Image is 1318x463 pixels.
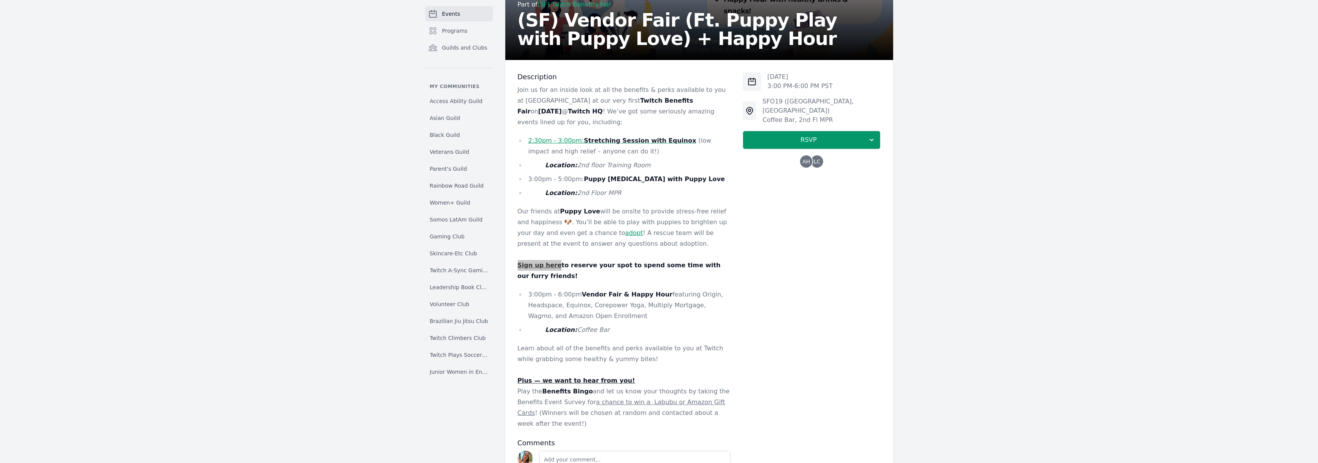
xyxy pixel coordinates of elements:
a: Brazilian Jiu Jitsu Club [425,314,493,328]
a: Programs [425,23,493,38]
strong: Puppy [MEDICAL_DATA] with Puppy Love [584,175,725,183]
span: Rainbow Road Guild [430,182,484,190]
em: Location: [545,162,577,169]
em: Coffee Bar [577,326,610,333]
span: RSVP [749,135,868,145]
a: Volunteer Club [425,297,493,311]
p: Play the and let us know your thoughts by taking the Benefits Event Survey for ! (Winners will be... [518,386,731,429]
span: Twitch Plays Soccer Club [430,351,488,359]
span: LC [814,159,820,164]
span: Brazilian Jiu Jitsu Club [430,317,488,325]
a: Black Guild [425,128,493,142]
span: Veterans Guild [430,148,469,156]
strong: Benefits Bingo [542,388,593,395]
a: Doodle Club [425,382,493,396]
strong: Puppy Love [560,208,600,215]
em: Location: [545,326,577,333]
span: AH [802,159,810,164]
strong: Vendor Fair & Happy Hour [582,291,673,298]
li: (low impact and high relief – anyone can do it!) [518,135,731,157]
a: (SF) Twitch Benefits Fair [538,1,611,8]
div: Coffee Bar, 2nd Fl MPR [762,115,880,125]
p: [DATE] [767,72,832,82]
a: Junior Women in Engineering Club [425,365,493,379]
strong: to reserve your spot to spend some time with our furry friends! [518,261,721,280]
a: Parent's Guild [425,162,493,176]
em: 2nd floor Training Room [577,162,651,169]
strong: Stretching Session with Equinox [584,137,696,144]
a: Sign up here [518,261,562,269]
a: Guilds and Clubs [425,40,493,55]
p: Join us for an inside look at all the benefits & perks available to you at [GEOGRAPHIC_DATA] at o... [518,85,731,128]
strong: Twitch HQ [568,108,603,115]
span: Programs [442,27,468,35]
span: Leadership Book Club [430,283,488,291]
span: Events [442,10,460,18]
nav: Sidebar [425,6,493,385]
span: Asian Guild [430,114,460,122]
p: Learn about all of the benefits and perks available to you at Twitch while grabbing some healthy ... [518,343,731,365]
a: Twitch Climbers Club [425,331,493,345]
u: a chance to win a Labubu or Amazon Gift Cards [518,398,725,416]
em: 2nd Floor MPR [577,189,621,197]
span: Black Guild [430,131,460,139]
a: Events [425,6,493,22]
li: 3:00pm - 6:00pm featuring Origin, Headspace, Equinox, Corepower Yoga, Multiply Mortgage, Wagmo, a... [518,289,731,321]
h3: Comments [518,438,731,448]
span: Twitch Climbers Club [430,334,486,342]
a: Rainbow Road Guild [425,179,493,193]
li: 3:00pm - 5:00pm: [518,174,731,185]
a: Skincare-Etc Club [425,246,493,260]
a: Veterans Guild [425,145,493,159]
a: Women+ Guild [425,196,493,210]
span: Skincare-Etc Club [430,250,477,257]
u: Plus — we want to hear from you! [518,377,635,384]
span: Gaming Club [430,233,465,240]
a: Gaming Club [425,230,493,243]
span: Twitch A-Sync Gaming (TAG) Club [430,266,488,274]
a: Somos LatAm Guild [425,213,493,227]
h2: (SF) Vendor Fair (Ft. Puppy Play with Puppy Love) + Happy Hour [518,11,881,48]
span: Guilds and Clubs [442,44,488,52]
span: Volunteer Club [430,300,469,308]
a: 2:30pm - 3:00pm:Stretching Session with Equinox [528,137,697,144]
p: My communities [425,83,493,90]
a: Twitch A-Sync Gaming (TAG) Club [425,263,493,277]
span: Somos LatAm Guild [430,216,483,223]
p: Our friends at will be onsite to provide stress-free relief and happiness 🐶. You’ll be able to pl... [518,206,731,249]
p: 3:00 PM - 6:00 PM PST [767,82,832,91]
a: Asian Guild [425,111,493,125]
strong: [DATE] [538,108,562,115]
a: Access Ability Guild [425,94,493,108]
span: Access Ability Guild [430,97,483,105]
button: RSVP [743,131,880,149]
h3: Description [518,72,731,82]
span: Parent's Guild [430,165,467,173]
a: adopt [625,229,643,236]
div: SFO19 ([GEOGRAPHIC_DATA], [GEOGRAPHIC_DATA]) [762,97,880,115]
em: Location: [545,189,577,197]
a: Leadership Book Club [425,280,493,294]
span: Junior Women in Engineering Club [430,368,488,376]
span: Women+ Guild [430,199,470,207]
a: Twitch Plays Soccer Club [425,348,493,362]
